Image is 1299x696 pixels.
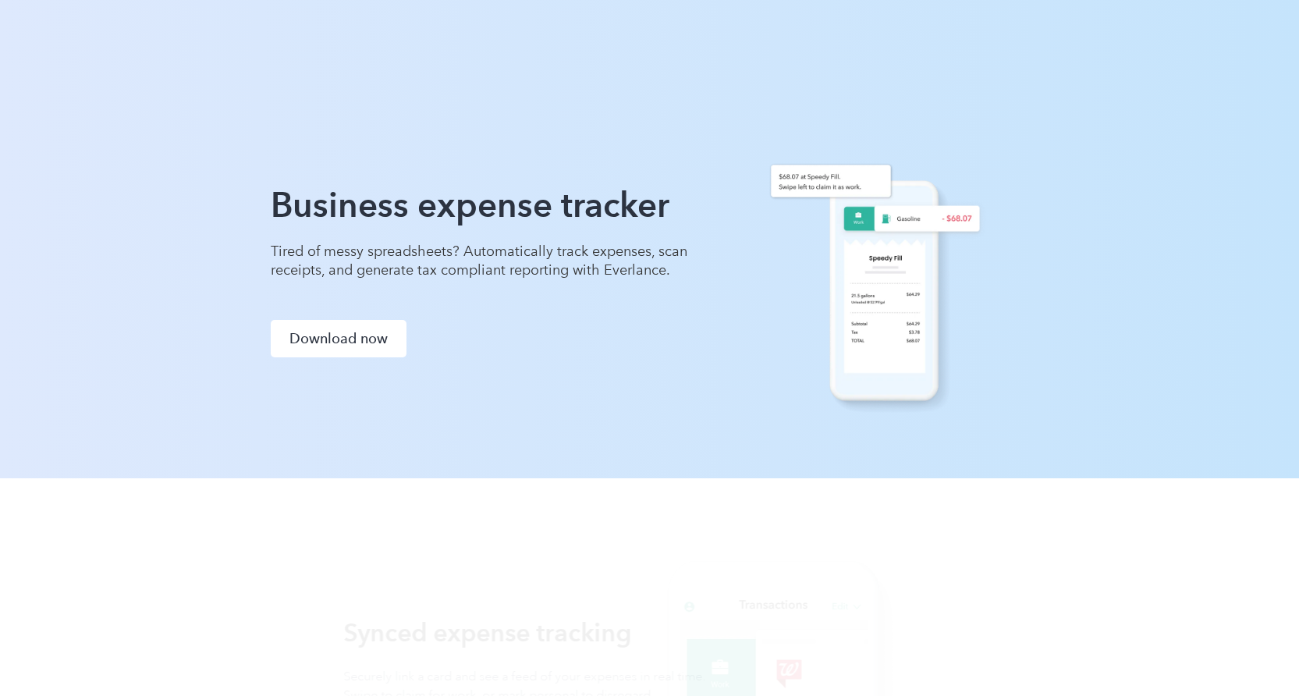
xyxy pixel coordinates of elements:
a: Download now [271,320,406,357]
h2: Synced expense tracking [343,617,631,648]
h1: Business expense tracker [271,183,692,227]
p: Tired of messy spreadsheets? Automatically track expenses, scan receipts, and generate tax compli... [271,242,692,279]
img: Everlance expense app with receipt photo [748,125,998,416]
